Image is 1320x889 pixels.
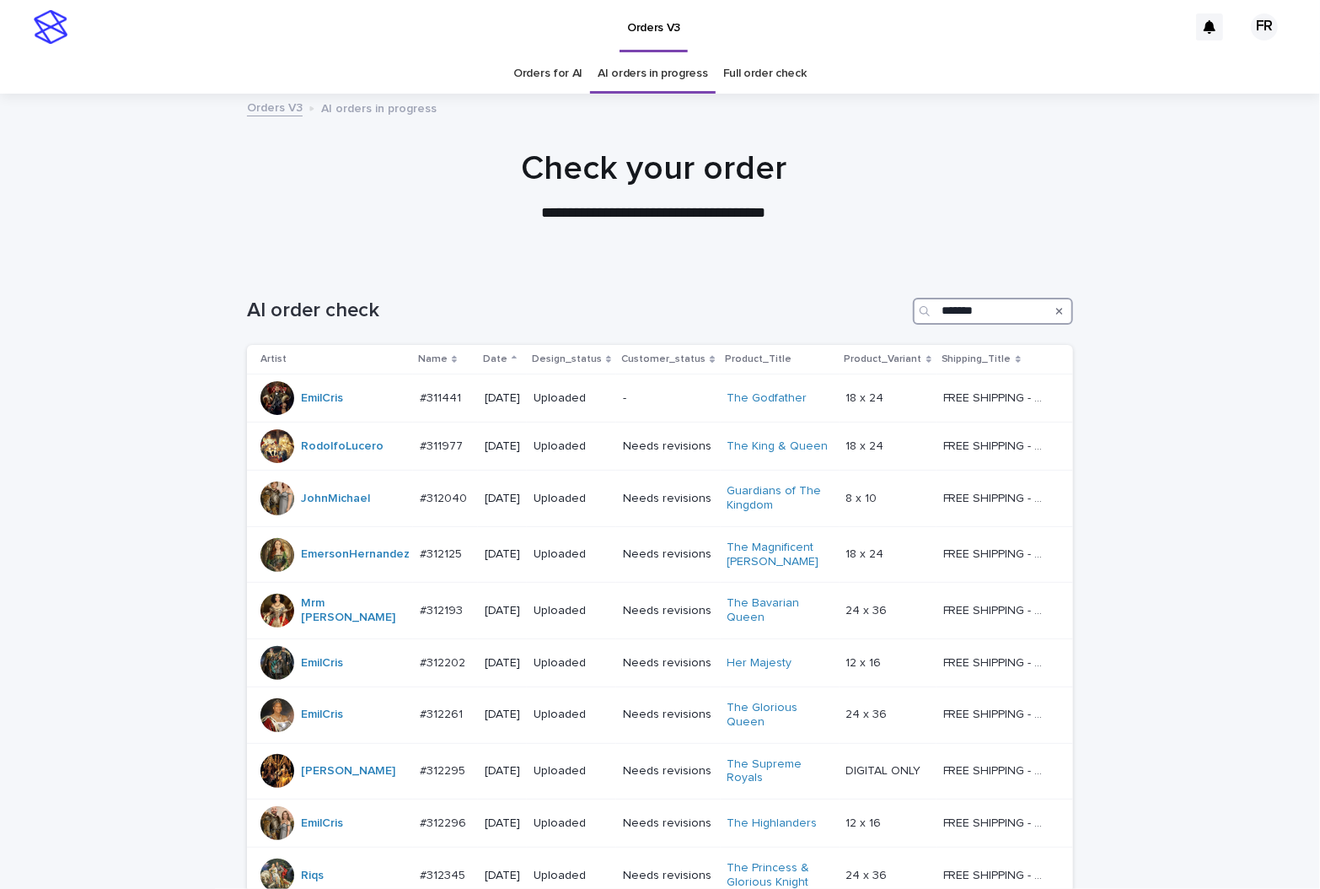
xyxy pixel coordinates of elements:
a: JohnMichael [301,492,370,506]
p: FREE SHIPPING - preview in 1-2 business days, after your approval delivery will take 5-10 b.d. [943,813,1049,831]
p: Uploaded [534,547,609,562]
a: EmilCris [301,391,343,406]
p: AI orders in progress [321,98,437,116]
p: FREE SHIPPING - preview in 1-2 business days, after your approval delivery will take 5-10 b.d. [943,388,1049,406]
a: The Supreme Royals [727,757,833,786]
a: [PERSON_NAME] [301,764,395,779]
p: [DATE] [485,439,520,454]
p: Uploaded [534,439,609,454]
p: 18 x 24 [846,544,888,562]
p: - [623,391,713,406]
p: Needs revisions [623,708,713,722]
p: FREE SHIPPING - preview in 1-2 business days, after your approval delivery will take 5-10 b.d. [943,865,1049,883]
p: #312295 [420,761,469,779]
p: [DATE] [485,656,520,671]
a: Riqs [301,869,324,883]
p: 8 x 10 [846,488,881,506]
p: Design_status [532,350,602,369]
a: AI orders in progress [598,54,708,94]
p: Needs revisions [623,604,713,618]
p: Uploaded [534,391,609,406]
p: Uploaded [534,604,609,618]
p: FREE SHIPPING - preview in 1-2 business days, after your approval delivery will take 5-10 b.d. [943,704,1049,722]
p: [DATE] [485,604,520,618]
a: Her Majesty [727,656,792,671]
p: FREE SHIPPING - preview in 1-2 business days, after your approval delivery will take 5-10 b.d. [943,544,1049,562]
a: EmilCris [301,816,343,831]
a: RodolfoLucero [301,439,384,454]
p: 24 x 36 [846,865,891,883]
h1: AI order check [247,299,906,323]
p: Needs revisions [623,439,713,454]
p: FREE SHIPPING - preview in 1-2 business days, after your approval delivery will take 5-10 b.d. [943,761,1049,779]
a: The Magnificent [PERSON_NAME] [727,541,833,569]
p: Customer_status [621,350,706,369]
a: The Bavarian Queen [727,596,833,625]
p: Uploaded [534,656,609,671]
p: #312125 [420,544,465,562]
h1: Check your order [241,148,1067,189]
a: Orders for AI [513,54,582,94]
tr: RodolfoLucero #311977#311977 [DATE]UploadedNeeds revisionsThe King & Queen 18 x 2418 x 24 FREE SH... [247,423,1073,471]
p: [DATE] [485,391,520,406]
p: #312202 [420,653,469,671]
p: 12 x 16 [846,813,885,831]
p: 12 x 16 [846,653,885,671]
a: The King & Queen [727,439,829,454]
tr: [PERSON_NAME] #312295#312295 [DATE]UploadedNeeds revisionsThe Supreme Royals DIGITAL ONLYDIGITAL ... [247,743,1073,800]
p: Uploaded [534,492,609,506]
a: EmersonHernandez [301,547,410,562]
p: [DATE] [485,547,520,562]
a: The Godfather [727,391,808,406]
p: Uploaded [534,869,609,883]
p: Needs revisions [623,816,713,831]
p: #312296 [420,813,470,831]
p: [DATE] [485,492,520,506]
tr: EmilCris #312261#312261 [DATE]UploadedNeeds revisionsThe Glorious Queen 24 x 3624 x 36 FREE SHIPP... [247,687,1073,743]
tr: Mrm [PERSON_NAME] #312193#312193 [DATE]UploadedNeeds revisionsThe Bavarian Queen 24 x 3624 x 36 F... [247,583,1073,639]
p: Name [418,350,448,369]
p: Product_Variant [845,350,922,369]
a: EmilCris [301,656,343,671]
p: Date [483,350,507,369]
a: The Glorious Queen [727,701,833,730]
p: FREE SHIPPING - preview in 1-2 business days, after your approval delivery will take 5-10 b.d. [943,488,1049,506]
a: Mrm [PERSON_NAME] [301,596,406,625]
p: 24 x 36 [846,601,891,618]
p: #311977 [420,436,466,454]
tr: EmilCris #311441#311441 [DATE]Uploaded-The Godfather 18 x 2418 x 24 FREE SHIPPING - preview in 1-... [247,374,1073,423]
tr: EmilCris #312202#312202 [DATE]UploadedNeeds revisionsHer Majesty 12 x 1612 x 16 FREE SHIPPING - p... [247,638,1073,687]
tr: EmersonHernandez #312125#312125 [DATE]UploadedNeeds revisionsThe Magnificent [PERSON_NAME] 18 x 2... [247,526,1073,583]
p: #311441 [420,388,464,406]
p: Needs revisions [623,547,713,562]
tr: JohnMichael #312040#312040 [DATE]UploadedNeeds revisionsGuardians of The Kingdom 8 x 108 x 10 FRE... [247,471,1073,527]
p: FREE SHIPPING - preview in 1-2 business days, after your approval delivery will take 5-10 b.d. [943,436,1049,454]
tr: EmilCris #312296#312296 [DATE]UploadedNeeds revisionsThe Highlanders 12 x 1612 x 16 FREE SHIPPING... [247,800,1073,848]
p: [DATE] [485,816,520,831]
p: Shipping_Title [942,350,1011,369]
input: Search [913,298,1073,325]
a: Orders V3 [247,97,303,116]
p: Artist [260,350,287,369]
p: DIGITAL ONLY [846,761,925,779]
p: [DATE] [485,708,520,722]
p: Needs revisions [623,656,713,671]
p: #312345 [420,865,469,883]
p: [DATE] [485,764,520,779]
p: Uploaded [534,764,609,779]
p: [DATE] [485,869,520,883]
a: Guardians of The Kingdom [727,484,833,513]
p: Uploaded [534,708,609,722]
a: Full order check [723,54,807,94]
p: Needs revisions [623,492,713,506]
p: #312261 [420,704,466,722]
p: 24 x 36 [846,704,891,722]
div: FR [1251,13,1278,40]
p: 18 x 24 [846,436,888,454]
p: #312040 [420,488,470,506]
p: FREE SHIPPING - preview in 1-2 business days, after your approval delivery will take 5-10 b.d. [943,601,1049,618]
p: 18 x 24 [846,388,888,406]
a: The Highlanders [727,816,818,831]
p: FREE SHIPPING - preview in 1-2 business days, after your approval delivery will take 5-10 b.d. [943,653,1049,671]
